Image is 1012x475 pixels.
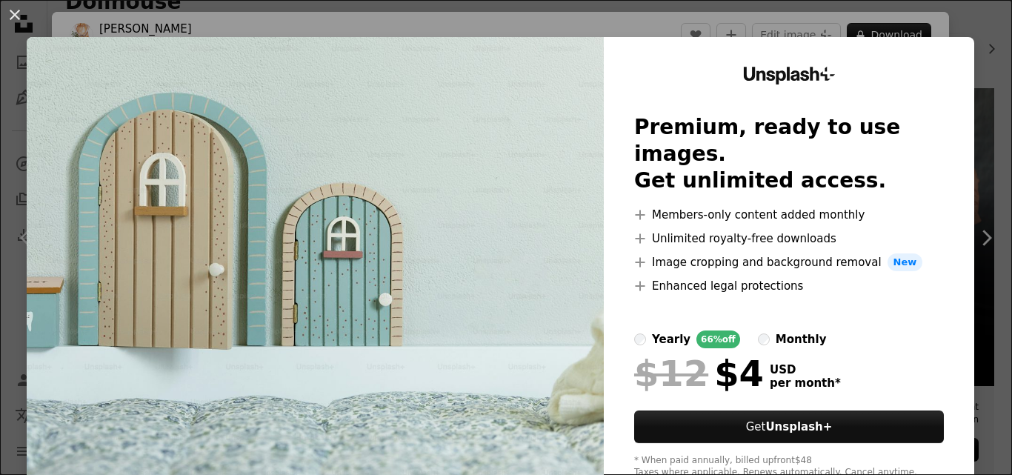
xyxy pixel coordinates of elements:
[634,333,646,345] input: yearly66%off
[634,206,944,224] li: Members-only content added monthly
[770,363,841,376] span: USD
[765,420,832,434] strong: Unsplash+
[634,354,708,393] span: $12
[652,330,690,348] div: yearly
[696,330,740,348] div: 66% off
[634,411,944,443] button: GetUnsplash+
[776,330,827,348] div: monthly
[634,253,944,271] li: Image cropping and background removal
[634,230,944,248] li: Unlimited royalty-free downloads
[758,333,770,345] input: monthly
[888,253,923,271] span: New
[634,114,944,194] h2: Premium, ready to use images. Get unlimited access.
[634,277,944,295] li: Enhanced legal protections
[770,376,841,390] span: per month *
[634,354,764,393] div: $4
